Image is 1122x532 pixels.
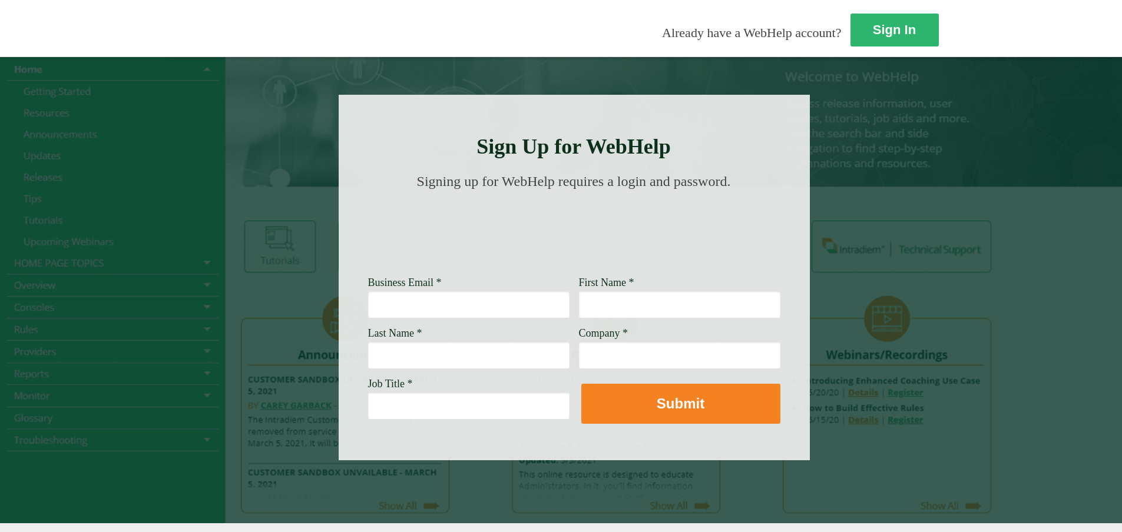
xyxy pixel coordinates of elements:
[375,201,773,260] img: Need Credentials? Sign up below. Have Credentials? Use the sign-in button.
[657,395,704,411] strong: Submit
[368,327,422,339] span: Last Name *
[579,277,634,288] span: First Name *
[417,174,731,189] span: Signing up for WebHelp requires a login and password.
[581,384,780,424] button: Submit
[368,277,442,288] span: Business Email *
[662,25,841,40] span: Already have a WebHelp account?
[873,22,916,37] strong: Sign In
[850,14,939,46] a: Sign In
[476,135,671,158] strong: Sign Up for WebHelp
[368,378,413,390] span: Job Title *
[579,327,628,339] span: Company *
